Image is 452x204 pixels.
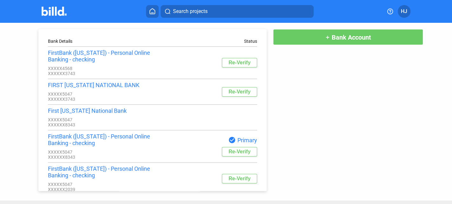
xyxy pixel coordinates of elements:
span: Search projects [173,8,207,15]
span: Bank Account [332,34,371,41]
div: Status [244,39,257,44]
div: XXXXXX3743 [48,97,152,102]
button: Search projects [161,5,314,18]
div: XXXXXX8343 [48,155,152,160]
div: Primary [153,136,257,144]
div: FIRST [US_STATE] NATIONAL BANK [48,82,152,88]
div: XXXXXX8343 [48,122,152,127]
button: Re-Verify [222,58,257,67]
button: Re-Verify [222,147,257,156]
div: XXXXX5047 [48,92,152,97]
button: Re-Verify [222,87,257,97]
div: First [US_STATE] National Bank [48,107,152,114]
div: XXXXXX3743 [48,71,152,76]
mat-icon: add [325,35,330,40]
div: FirstBank ([US_STATE]) - Personal Online Banking - checking [48,165,152,179]
mat-icon: check_circle [228,136,236,144]
div: FirstBank ([US_STATE]) - Personal Online Banking - checking [48,49,152,63]
div: FirstBank ([US_STATE]) - Personal Online Banking - checking [48,133,152,146]
div: XXXXX4568 [48,66,152,71]
button: HJ [398,5,410,18]
div: XXXXXX2039 [48,187,152,192]
div: XXXXX5047 [48,150,152,155]
button: Bank Account [273,29,423,45]
button: Re-Verify [222,174,257,183]
div: XXXXX5047 [48,117,152,122]
span: HJ [401,8,407,15]
img: Billd Company Logo [42,7,67,16]
div: Bank Details [48,39,152,44]
div: XXXXX5047 [48,182,152,187]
